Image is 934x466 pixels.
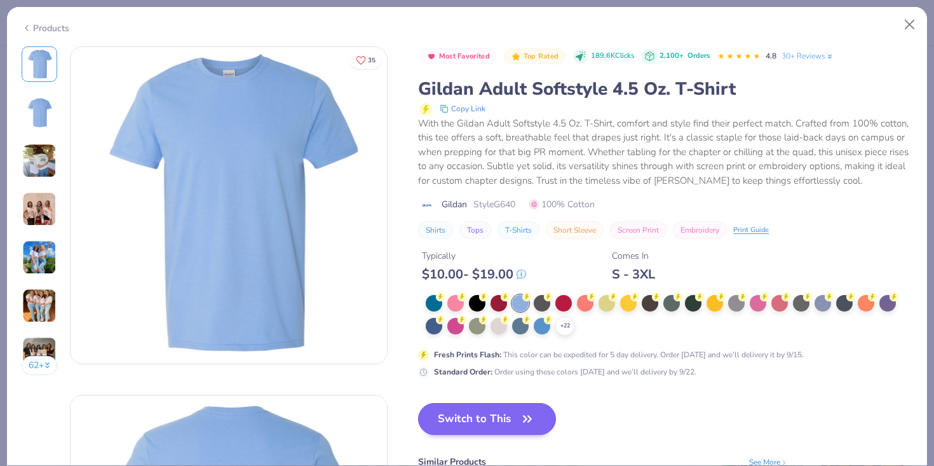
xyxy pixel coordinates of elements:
span: 35 [368,57,376,64]
img: User generated content [22,240,57,275]
button: Close [898,13,922,37]
span: Gildan [442,198,467,211]
button: Badge Button [419,48,496,65]
button: Switch to This [418,403,556,435]
button: Tops [459,221,491,239]
strong: Standard Order : [434,367,492,377]
span: 189.6K Clicks [591,51,634,62]
a: 30+ Reviews [782,50,834,62]
button: Screen Print [610,221,667,239]
span: 100% Cotton [529,198,595,211]
button: Like [350,51,381,69]
div: Typically [422,249,526,263]
div: Print Guide [733,225,769,236]
img: User generated content [22,289,57,323]
span: Top Rated [524,53,559,60]
button: Embroidery [673,221,727,239]
img: Back [24,97,55,128]
button: T-Shirts [497,221,539,239]
div: 4.8 Stars [717,46,761,67]
div: This color can be expedited for 5 day delivery. Order [DATE] and we’ll delivery it by 9/15. [434,349,804,360]
span: Orders [687,51,710,60]
img: Front [71,47,387,364]
div: Comes In [612,249,655,263]
button: Short Sleeve [546,221,604,239]
img: Front [24,49,55,79]
img: brand logo [418,200,435,210]
img: User generated content [22,337,57,371]
div: S - 3XL [612,266,655,282]
div: Order using these colors [DATE] and we’ll delivery by 9/22. [434,366,696,378]
img: Most Favorited sort [426,51,437,62]
span: Style G640 [473,198,515,211]
img: User generated content [22,144,57,178]
div: Gildan Adult Softstyle 4.5 Oz. T-Shirt [418,77,912,101]
span: 4.8 [766,51,776,61]
img: User generated content [22,192,57,226]
div: 2,100+ [660,51,710,62]
div: With the Gildan Adult Softstyle 4.5 Oz. T-Shirt, comfort and style find their perfect match. Craf... [418,116,912,188]
strong: Fresh Prints Flash : [434,350,501,360]
button: Shirts [418,221,453,239]
button: copy to clipboard [436,101,489,116]
div: $ 10.00 - $ 19.00 [422,266,526,282]
span: Most Favorited [439,53,490,60]
span: + 22 [560,322,570,331]
img: Top Rated sort [511,51,521,62]
div: Products [22,22,69,35]
button: Badge Button [504,48,565,65]
button: 62+ [22,356,58,375]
